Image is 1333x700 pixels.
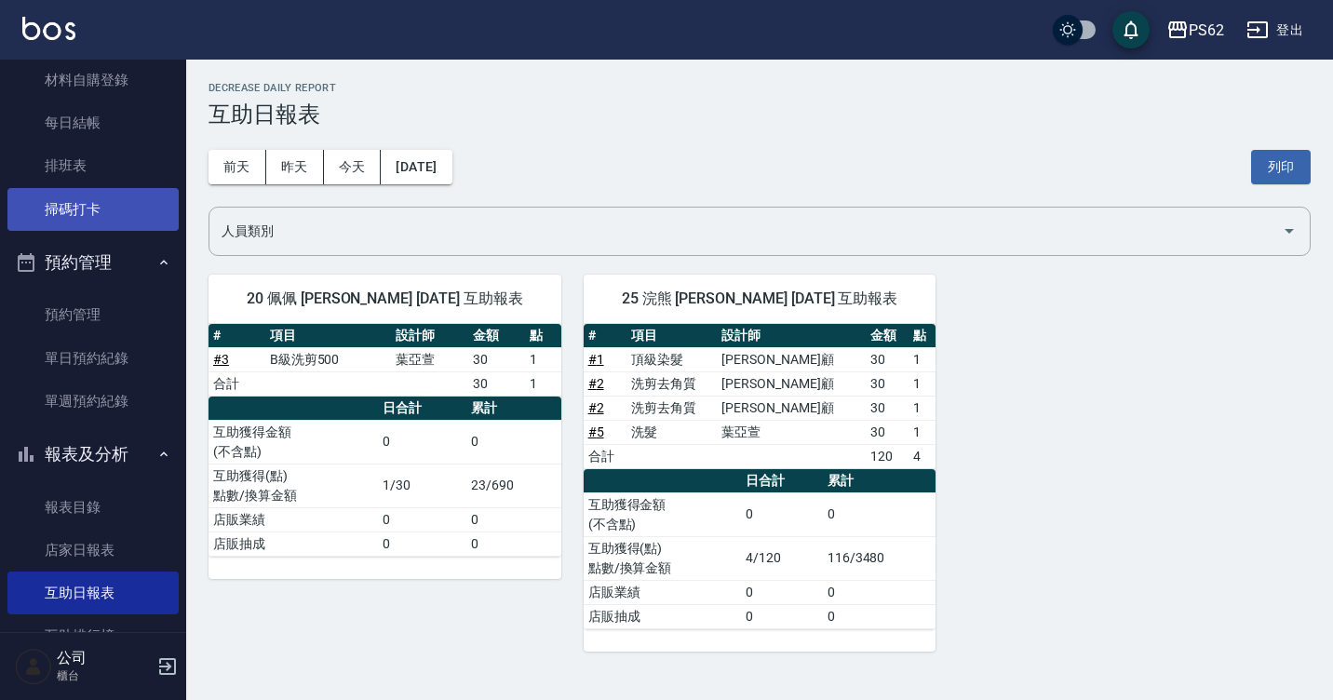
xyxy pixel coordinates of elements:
[7,430,179,478] button: 報表及分析
[866,371,909,396] td: 30
[7,529,179,572] a: 店家日報表
[209,324,561,397] table: a dense table
[213,352,229,367] a: #3
[584,324,626,348] th: #
[378,532,466,556] td: 0
[391,324,468,348] th: 設計師
[866,396,909,420] td: 30
[466,397,561,421] th: 累計
[525,347,560,371] td: 1
[378,397,466,421] th: 日合計
[265,347,392,371] td: B級洗剪500
[391,347,468,371] td: 葉亞萱
[378,507,466,532] td: 0
[584,469,936,629] table: a dense table
[1274,216,1304,246] button: Open
[717,396,865,420] td: [PERSON_NAME]顧
[717,420,865,444] td: 葉亞萱
[266,150,324,184] button: 昨天
[909,371,936,396] td: 1
[741,469,823,493] th: 日合計
[378,464,466,507] td: 1/30
[381,150,451,184] button: [DATE]
[217,215,1274,248] input: 人員名稱
[209,324,265,348] th: #
[7,59,179,101] a: 材料自購登錄
[1112,11,1150,48] button: save
[209,507,378,532] td: 店販業績
[265,324,392,348] th: 項目
[466,507,561,532] td: 0
[7,293,179,336] a: 預約管理
[626,420,717,444] td: 洗髮
[231,289,539,308] span: 20 佩佩 [PERSON_NAME] [DATE] 互助報表
[209,464,378,507] td: 互助獲得(點) 點數/換算金額
[909,347,936,371] td: 1
[1159,11,1232,49] button: PS62
[209,101,1311,128] h3: 互助日報表
[209,371,265,396] td: 合計
[7,101,179,144] a: 每日結帳
[466,420,561,464] td: 0
[717,371,865,396] td: [PERSON_NAME]顧
[466,464,561,507] td: 23/690
[588,400,604,415] a: #2
[823,469,936,493] th: 累計
[7,572,179,614] a: 互助日報表
[584,492,741,536] td: 互助獲得金額 (不含點)
[626,324,717,348] th: 項目
[909,420,936,444] td: 1
[823,580,936,604] td: 0
[7,337,179,380] a: 單日預約紀錄
[525,371,560,396] td: 1
[378,420,466,464] td: 0
[626,347,717,371] td: 頂級染髮
[209,532,378,556] td: 店販抽成
[717,347,865,371] td: [PERSON_NAME]顧
[866,420,909,444] td: 30
[909,444,936,468] td: 4
[584,444,626,468] td: 合計
[7,188,179,231] a: 掃碼打卡
[57,667,152,684] p: 櫃台
[866,347,909,371] td: 30
[1189,19,1224,42] div: PS62
[209,420,378,464] td: 互助獲得金額 (不含點)
[468,371,525,396] td: 30
[823,604,936,628] td: 0
[324,150,382,184] button: 今天
[588,352,604,367] a: #1
[823,536,936,580] td: 116/3480
[1251,150,1311,184] button: 列印
[209,150,266,184] button: 前天
[866,444,909,468] td: 120
[7,238,179,287] button: 預約管理
[209,397,561,557] table: a dense table
[525,324,560,348] th: 點
[626,396,717,420] td: 洗剪去角質
[717,324,865,348] th: 設計師
[866,324,909,348] th: 金額
[909,324,936,348] th: 點
[606,289,914,308] span: 25 浣熊 [PERSON_NAME] [DATE] 互助報表
[22,17,75,40] img: Logo
[468,324,525,348] th: 金額
[584,536,741,580] td: 互助獲得(點) 點數/換算金額
[468,347,525,371] td: 30
[7,380,179,423] a: 單週預約紀錄
[7,486,179,529] a: 報表目錄
[909,396,936,420] td: 1
[741,604,823,628] td: 0
[584,324,936,469] table: a dense table
[741,536,823,580] td: 4/120
[588,376,604,391] a: #2
[584,580,741,604] td: 店販業績
[1239,13,1311,47] button: 登出
[741,492,823,536] td: 0
[584,604,741,628] td: 店販抽成
[7,614,179,657] a: 互助排行榜
[7,144,179,187] a: 排班表
[15,648,52,685] img: Person
[209,82,1311,94] h2: Decrease Daily Report
[588,424,604,439] a: #5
